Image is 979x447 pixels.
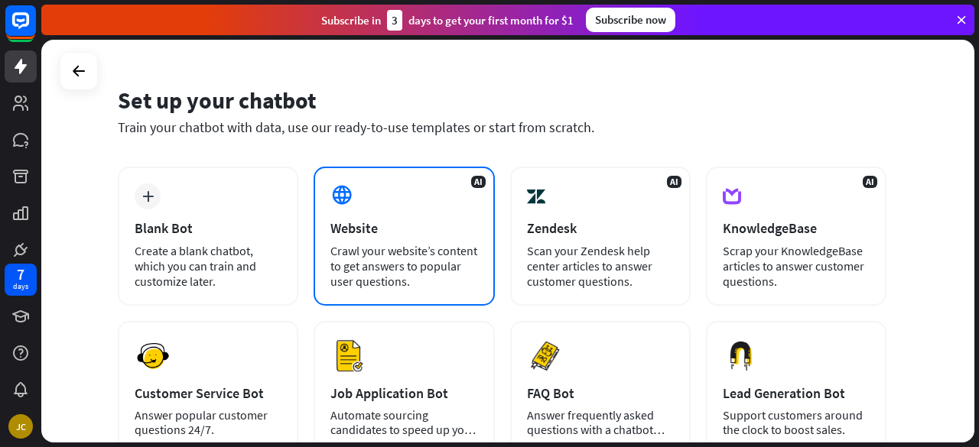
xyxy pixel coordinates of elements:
div: Answer popular customer questions 24/7. [135,408,281,437]
div: FAQ Bot [527,384,674,402]
div: Answer frequently asked questions with a chatbot and save your time. [527,408,674,437]
div: Train your chatbot with data, use our ready-to-use templates or start from scratch. [118,118,886,136]
div: Zendesk [527,219,674,237]
div: 3 [387,10,402,31]
div: Blank Bot [135,219,281,237]
div: Create a blank chatbot, which you can train and customize later. [135,243,281,289]
div: Crawl your website’s content to get answers to popular user questions. [330,243,477,289]
div: Automate sourcing candidates to speed up your hiring process. [330,408,477,437]
div: Job Application Bot [330,384,477,402]
div: Set up your chatbot [118,86,886,115]
button: Open LiveChat chat widget [12,6,58,52]
span: AI [471,176,486,188]
div: Scan your Zendesk help center articles to answer customer questions. [527,243,674,289]
i: plus [142,191,154,202]
div: Scrap your KnowledgeBase articles to answer customer questions. [723,243,870,289]
a: 7 days [5,264,37,296]
div: KnowledgeBase [723,219,870,237]
div: JC [8,414,33,439]
div: Customer Service Bot [135,384,281,402]
div: Subscribe now [586,8,675,32]
div: Support customers around the clock to boost sales. [723,408,870,437]
div: Website [330,219,477,237]
span: AI [667,176,681,188]
div: Lead Generation Bot [723,384,870,402]
span: AI [863,176,877,188]
div: days [13,281,28,292]
div: Subscribe in days to get your first month for $1 [321,10,574,31]
div: 7 [17,267,24,281]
